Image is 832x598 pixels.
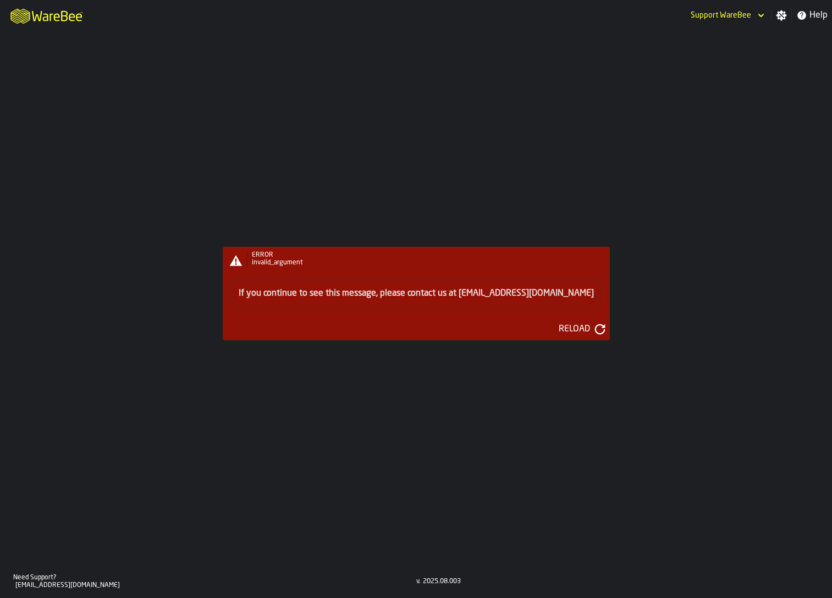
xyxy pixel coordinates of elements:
[691,11,751,20] div: DropdownMenuValue-Support WareBee
[252,251,608,259] div: ERROR
[554,323,594,336] div: Reload
[423,578,461,585] div: 2025.08.003
[772,10,791,21] label: button-toggle-Settings
[809,9,828,22] span: Help
[252,259,303,266] span: invalid_argument
[416,578,421,585] div: v.
[686,9,767,22] div: DropdownMenuValue-Support WareBee
[13,574,120,582] div: Need Support?
[13,574,120,589] a: Need Support?[EMAIL_ADDRESS][DOMAIN_NAME]
[792,9,832,22] label: button-toggle-Help
[15,582,120,589] div: [EMAIL_ADDRESS][DOMAIN_NAME]
[550,320,610,338] button: button-Reload
[239,289,594,298] a: If you continue to see this message, please contact us at [EMAIL_ADDRESS][DOMAIN_NAME]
